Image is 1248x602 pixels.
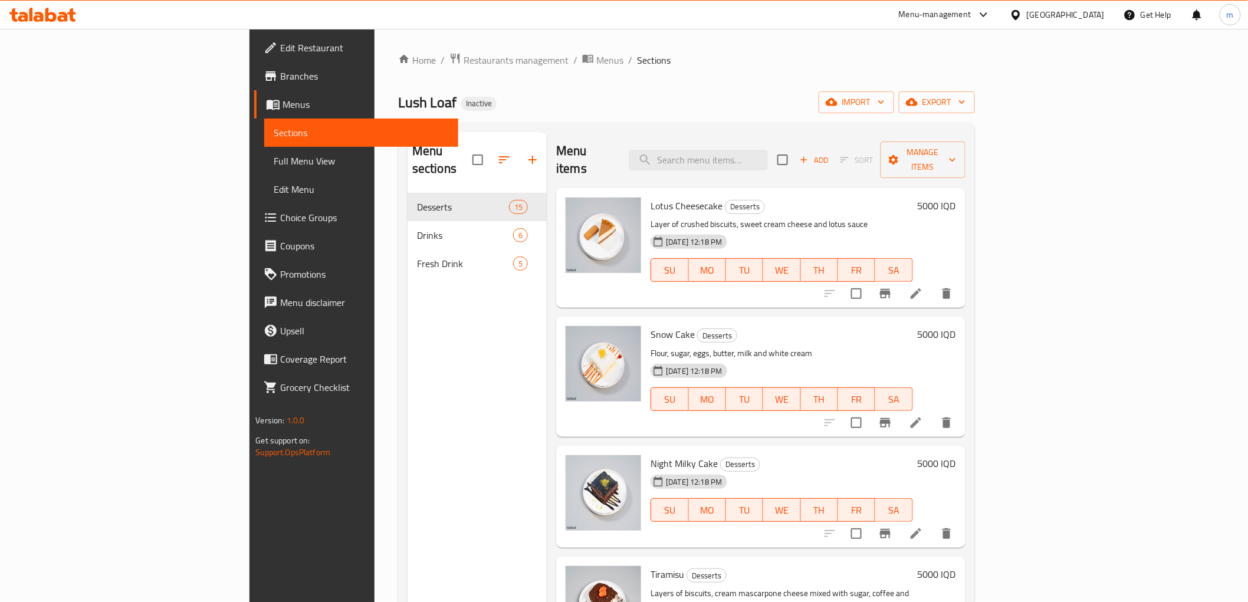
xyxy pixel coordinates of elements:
[875,498,912,522] button: SA
[449,52,569,68] a: Restaurants management
[795,151,833,169] button: Add
[582,52,623,68] a: Menus
[871,409,899,437] button: Branch-specific-item
[573,53,577,67] li: /
[726,498,763,522] button: TU
[254,373,458,402] a: Grocery Checklist
[417,200,509,214] div: Desserts
[566,326,641,402] img: Snow Cake
[768,502,796,519] span: WE
[890,145,956,175] span: Manage items
[464,53,569,67] span: Restaurants management
[651,346,912,361] p: Flour, sugar, eggs, butter, milk and white cream
[556,142,615,177] h2: Menu items
[833,151,881,169] span: Select section first
[844,281,869,306] span: Select to update
[254,232,458,260] a: Coupons
[651,565,684,583] span: Tiramisu
[843,262,871,279] span: FR
[264,119,458,147] a: Sections
[514,230,527,241] span: 6
[490,146,518,174] span: Sort sections
[838,498,875,522] button: FR
[651,498,688,522] button: SU
[254,317,458,345] a: Upsell
[509,200,528,214] div: items
[768,391,796,408] span: WE
[280,210,448,225] span: Choice Groups
[254,203,458,232] a: Choice Groups
[875,258,912,282] button: SA
[254,288,458,317] a: Menu disclaimer
[255,433,310,448] span: Get support on:
[731,391,758,408] span: TU
[843,391,871,408] span: FR
[280,239,448,253] span: Coupons
[731,502,758,519] span: TU
[726,258,763,282] button: TU
[274,154,448,168] span: Full Menu View
[880,391,908,408] span: SA
[1027,8,1105,21] div: [GEOGRAPHIC_DATA]
[932,519,961,548] button: delete
[255,413,284,428] span: Version:
[280,295,448,310] span: Menu disclaimer
[280,69,448,83] span: Branches
[408,188,547,282] nav: Menu sections
[280,267,448,281] span: Promotions
[819,91,894,113] button: import
[725,200,764,213] span: Desserts
[274,182,448,196] span: Edit Menu
[254,62,458,90] a: Branches
[629,150,768,170] input: search
[725,200,765,214] div: Desserts
[280,352,448,366] span: Coverage Report
[408,249,547,278] div: Fresh Drink5
[637,53,671,67] span: Sections
[1227,8,1234,21] span: m
[843,502,871,519] span: FR
[881,142,965,178] button: Manage items
[661,236,727,248] span: [DATE] 12:18 PM
[687,569,726,583] span: Desserts
[461,98,497,108] span: Inactive
[518,146,547,174] button: Add section
[871,279,899,308] button: Branch-specific-item
[689,498,726,522] button: MO
[899,8,971,22] div: Menu-management
[596,53,623,67] span: Menus
[651,455,718,472] span: Night Milky Cake
[731,262,758,279] span: TU
[254,34,458,62] a: Edit Restaurant
[651,258,688,282] button: SU
[844,521,869,546] span: Select to update
[838,387,875,411] button: FR
[513,256,528,271] div: items
[801,387,838,411] button: TH
[651,197,722,215] span: Lotus Cheesecake
[656,262,684,279] span: SU
[689,387,726,411] button: MO
[801,498,838,522] button: TH
[280,41,448,55] span: Edit Restaurant
[628,53,632,67] li: /
[461,97,497,111] div: Inactive
[698,329,737,343] span: Desserts
[254,345,458,373] a: Coverage Report
[763,258,800,282] button: WE
[661,476,727,488] span: [DATE] 12:18 PM
[726,387,763,411] button: TU
[880,502,908,519] span: SA
[828,95,885,110] span: import
[280,324,448,338] span: Upsell
[661,366,727,377] span: [DATE] 12:18 PM
[254,90,458,119] a: Menus
[932,409,961,437] button: delete
[255,445,330,460] a: Support.OpsPlatform
[838,258,875,282] button: FR
[264,147,458,175] a: Full Menu View
[417,228,513,242] span: Drinks
[768,262,796,279] span: WE
[795,151,833,169] span: Add item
